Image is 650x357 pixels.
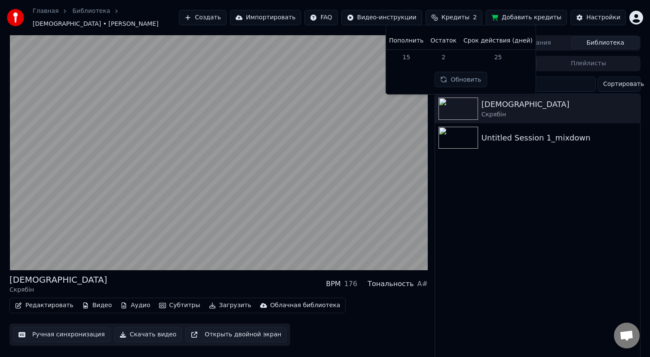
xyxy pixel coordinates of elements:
th: Остаток [427,32,460,49]
button: Создать [179,10,226,25]
div: Тональность [368,279,414,289]
div: A# [417,279,427,289]
td: 25 [460,49,536,65]
button: Добавить кредиты [486,10,567,25]
div: Відкритий чат [614,323,640,348]
nav: breadcrumb [33,7,179,28]
button: Субтитры [156,299,204,311]
div: Скрябін [481,110,637,119]
button: Редактировать [12,299,77,311]
button: Скачать видео [114,327,182,342]
td: 15 [386,49,427,65]
button: Видео-инструкции [341,10,422,25]
button: FAQ [304,10,337,25]
th: Срок действия (дней) [460,32,536,49]
div: Скрябін [9,286,107,294]
button: Настройки [570,10,626,25]
td: 2 [427,49,460,65]
button: Загрузить [205,299,255,311]
div: BPM [326,279,340,289]
div: Untitled Session 1_mixdown [481,132,637,144]
span: 2 [473,13,477,22]
button: Открыть двойной экран [185,327,287,342]
th: Пополнить [386,32,427,49]
button: Импортировать [230,10,301,25]
span: Кредиты [442,13,469,22]
button: Обновить [435,72,487,87]
div: [DEMOGRAPHIC_DATA] [481,98,637,110]
button: Задания [504,37,572,49]
a: Главная [33,7,58,15]
button: Плейлисты [537,57,639,70]
div: [DEMOGRAPHIC_DATA] [9,274,107,286]
button: Библиотека [571,37,639,49]
button: Ручная синхронизация [13,327,110,342]
div: 176 [344,279,358,289]
button: Видео [79,299,116,311]
button: Аудио [117,299,153,311]
span: Сортировать [603,80,644,88]
img: youka [7,9,24,26]
span: [DEMOGRAPHIC_DATA] • [PERSON_NAME] [33,20,159,28]
a: Библиотека [72,7,110,15]
div: Настройки [586,13,620,22]
div: Облачная библиотека [270,301,340,310]
button: Кредиты2 [426,10,482,25]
